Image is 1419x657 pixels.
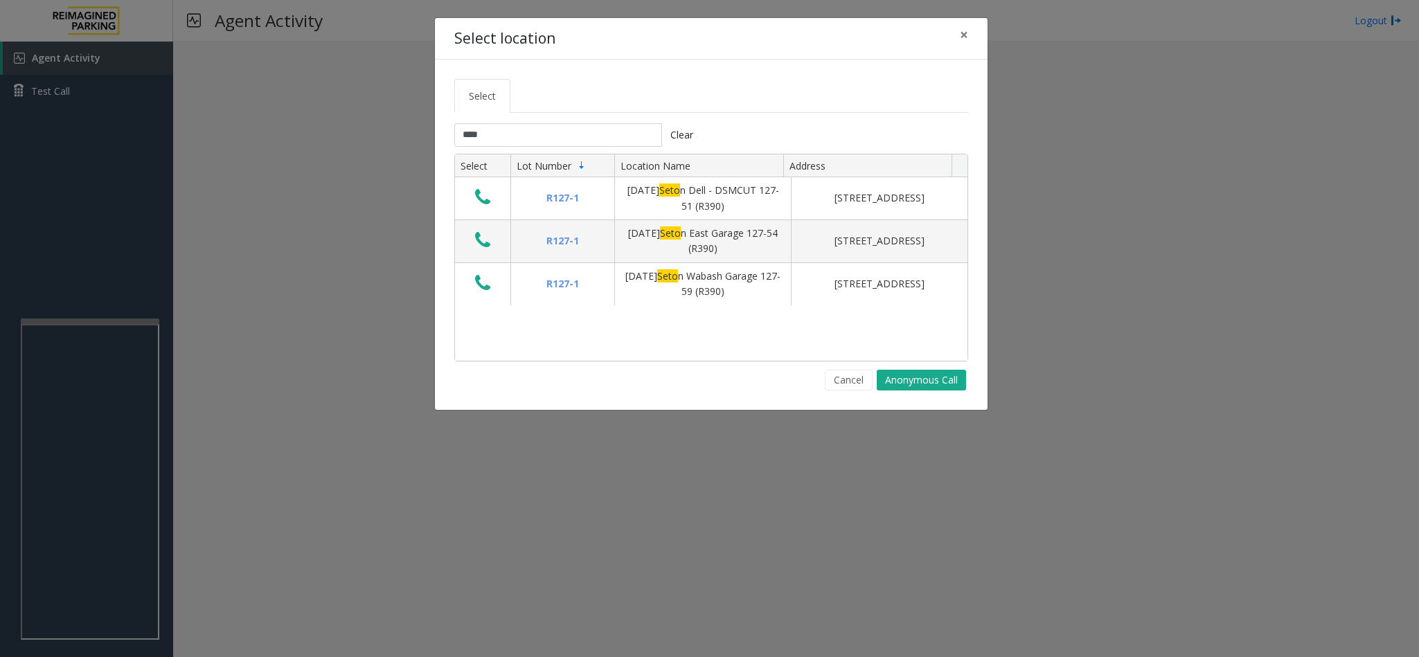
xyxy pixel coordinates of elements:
button: Cancel [825,370,873,390]
span: Sortable [576,160,587,171]
div: R127-1 [519,233,606,249]
span: Address [789,159,825,172]
div: [STREET_ADDRESS] [800,276,959,291]
span: × [960,25,968,44]
span: Lot Number [517,159,571,172]
ul: Tabs [454,79,968,113]
div: Data table [455,154,967,361]
span: Seto [659,183,680,197]
div: [DATE] n Wabash Garage 127-59 (R390) [623,269,783,300]
span: Location Name [621,159,690,172]
span: Seto [657,269,678,282]
span: Seto [660,226,681,240]
button: Close [950,18,978,52]
div: R127-1 [519,190,606,206]
div: R127-1 [519,276,606,291]
button: Anonymous Call [877,370,966,390]
div: [STREET_ADDRESS] [800,190,959,206]
h4: Select location [454,28,555,50]
div: [DATE] n Dell - DSMCUT 127-51 (R390) [623,183,783,214]
div: [STREET_ADDRESS] [800,233,959,249]
button: Clear [662,123,701,147]
div: [DATE] n East Garage 127-54 (R390) [623,226,783,257]
span: Select [469,89,496,102]
th: Select [455,154,510,178]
